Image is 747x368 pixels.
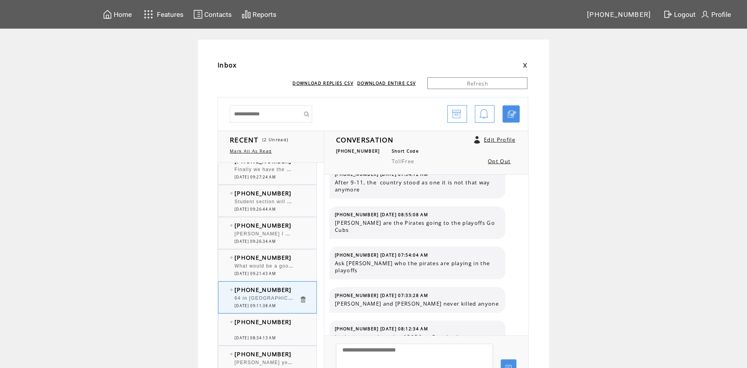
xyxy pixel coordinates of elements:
[335,300,500,307] span: [PERSON_NAME] and [PERSON_NAME] never killed anyone
[335,326,428,332] span: [PHONE_NUMBER] [DATE] 08:12:34 AM
[234,318,292,326] span: [PHONE_NUMBER]
[335,252,428,258] span: [PHONE_NUMBER] [DATE] 07:54:04 AM
[234,165,333,173] span: Finally we have the department of war
[488,158,511,165] a: Opt Out
[114,11,132,18] span: Home
[300,105,312,123] input: Submit
[218,61,237,69] span: Inbox
[674,11,696,18] span: Logout
[234,239,276,244] span: [DATE] 09:26:34 AM
[293,80,353,86] a: DOWNLOAD REPLIES CSV
[253,11,276,18] span: Reports
[336,148,380,154] span: [PHONE_NUMBER]
[234,350,292,358] span: [PHONE_NUMBER]
[699,8,732,20] a: Profile
[335,293,428,298] span: [PHONE_NUMBER] [DATE] 07:33:28 AM
[299,296,307,303] a: Click to delete these messgaes
[335,260,500,274] span: Ask [PERSON_NAME] who the pirates are playing in the playoffs
[479,106,489,123] img: bell.png
[234,229,425,237] span: [PERSON_NAME] I was thinking the [PERSON_NAME] Suspension Bridge
[392,158,414,165] span: TollFree
[357,80,416,86] a: DOWNLOAD ENTIRE CSV
[335,333,500,348] span: In the immortal words of R2D2 --- Bee dee beeeep, squawk squirtle dee bee deep beep!!!!
[392,148,419,154] span: Short Code
[140,7,185,22] a: Features
[234,261,605,269] span: What would be a good replacement at 12th st? And what, if anything, is going on with [PERSON_NAME...
[142,8,155,21] img: features.svg
[700,9,710,19] img: profile.svg
[230,135,258,144] span: RECENT
[262,137,288,142] span: (2 Unread)
[230,321,233,323] img: bulletEmpty.png
[662,8,699,20] a: Logout
[336,135,393,144] span: CONVERSATION
[335,219,500,233] span: [PERSON_NAME] are the Pirates going to the playoffs Go Cubs
[234,335,276,341] span: [DATE] 08:34:13 AM
[230,257,233,259] img: bulletEmpty.png
[452,106,461,123] img: archive.png
[502,105,520,123] a: Click to start a chat with mobile number by SMS
[192,8,233,20] a: Contacts
[234,175,276,180] span: [DATE] 09:27:24 AM
[230,353,233,355] img: bulletEmpty.png
[193,9,203,19] img: contacts.svg
[587,11,651,18] span: [PHONE_NUMBER]
[335,179,500,193] span: After 9-11, the country stood as one it is not that way anymore
[711,11,731,18] span: Profile
[242,9,251,19] img: chart.svg
[234,189,292,197] span: [PHONE_NUMBER]
[230,224,233,226] img: bulletEmpty.png
[230,148,272,154] a: Mark All As Read
[204,11,232,18] span: Contacts
[234,271,276,276] span: [DATE] 09:21:43 AM
[427,77,527,89] a: Refresh
[484,136,515,143] a: Edit Profile
[103,9,112,19] img: home.svg
[335,212,428,217] span: [PHONE_NUMBER] [DATE] 08:55:08 AM
[234,253,292,261] span: [PHONE_NUMBER]
[663,9,672,19] img: exit.svg
[234,293,307,301] span: 64 in [GEOGRAPHIC_DATA]
[157,11,184,18] span: Features
[234,286,292,293] span: [PHONE_NUMBER]
[230,192,233,194] img: bulletEmpty.png
[234,221,292,229] span: [PHONE_NUMBER]
[234,207,276,212] span: [DATE] 09:26:44 AM
[234,303,276,308] span: [DATE] 09:11:38 AM
[234,197,351,205] span: Student section will be the [MEDICAL_DATA]
[474,136,480,144] a: Click to edit user profile
[240,8,278,20] a: Reports
[230,289,233,291] img: bulletEmpty.png
[102,8,133,20] a: Home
